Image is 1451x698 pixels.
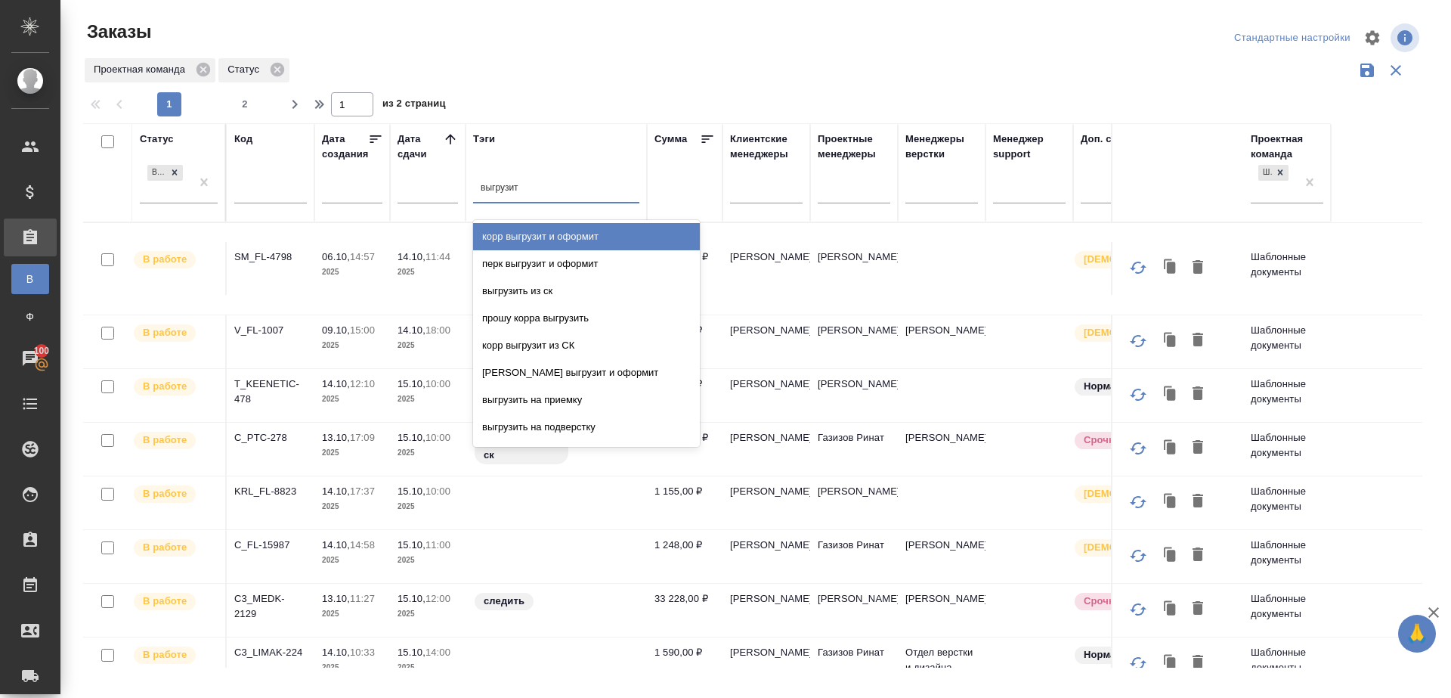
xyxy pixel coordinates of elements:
[218,58,289,82] div: Статус
[398,251,425,262] p: 14.10,
[810,638,898,690] td: Газизов Ринат
[1156,541,1185,570] button: Клонировать
[425,324,450,336] p: 18:00
[1084,486,1159,501] p: [DEMOGRAPHIC_DATA]
[473,278,700,305] div: выгрузить из ск
[25,343,59,358] span: 100
[398,660,458,675] p: 2025
[473,250,700,278] div: перк выгрузит и оформит
[398,378,425,389] p: 15.10,
[1156,488,1185,517] button: Клонировать
[143,647,187,662] p: В работе
[1156,434,1185,463] button: Клонировать
[398,485,425,497] p: 15.10,
[1185,649,1211,678] button: Удалить
[1073,430,1160,451] div: Выставляется автоматически, если на указанный объем услуг необходимо больше времени в стандартном...
[132,323,218,343] div: Выставляет ПМ после принятия заказа от КМа
[398,432,425,443] p: 15.10,
[1185,253,1211,282] button: Удалить
[350,539,375,551] p: 14:58
[1398,615,1436,653] button: 🙏
[322,485,350,497] p: 14.10,
[1120,430,1156,467] button: Обновить
[647,530,722,583] td: 1 248,00 ₽
[1084,325,1159,340] p: [DEMOGRAPHIC_DATA]
[19,271,42,287] span: В
[1120,377,1156,413] button: Обновить
[810,530,898,583] td: Газизов Ринат
[810,369,898,422] td: [PERSON_NAME]
[1084,540,1159,555] p: [DEMOGRAPHIC_DATA]
[647,423,722,476] td: 18 169,38 ₽
[1257,163,1290,182] div: Шаблонные документы
[234,591,307,622] p: C3_MEDK-2129
[234,132,252,147] div: Код
[233,97,257,112] span: 2
[1230,26,1354,50] div: split button
[1243,369,1331,422] td: Шаблонные документы
[647,638,722,690] td: 1 590,00 ₽
[143,379,187,394] p: В работе
[398,593,425,604] p: 15.10,
[322,265,382,280] p: 2025
[1243,476,1331,529] td: Шаблонные документы
[143,486,187,501] p: В работе
[1081,132,1138,147] div: Доп. статус
[810,423,898,476] td: Газизов Ринат
[1243,423,1331,476] td: Шаблонные документы
[1185,488,1211,517] button: Удалить
[350,324,375,336] p: 15:00
[132,538,218,558] div: Выставляет ПМ после принятия заказа от КМа
[1084,433,1129,448] p: Срочный
[382,95,446,116] span: из 2 страниц
[398,539,425,551] p: 15.10,
[425,378,450,389] p: 10:00
[132,250,218,270] div: Выставляет ПМ после принятия заказа от КМа
[473,441,700,468] div: выгрузить из ск на подверстку
[234,430,307,445] p: C_PTC-278
[1243,242,1331,295] td: Шаблонные документы
[234,250,307,265] p: SM_FL-4798
[425,485,450,497] p: 10:00
[1258,165,1272,181] div: Шаблонные документы
[1120,484,1156,520] button: Обновить
[1073,323,1160,343] div: Выставляется автоматически для первых 3 заказов нового контактного лица. Особое внимание
[1120,538,1156,574] button: Обновить
[730,132,803,162] div: Клиентские менеджеры
[322,432,350,443] p: 13.10,
[1381,56,1410,85] button: Сбросить фильтры
[322,251,350,262] p: 06.10,
[647,584,722,637] td: 33 228,00 ₽
[143,540,187,555] p: В работе
[234,645,307,660] p: C3_LIMAK-224
[1084,252,1159,267] p: [DEMOGRAPHIC_DATA]
[484,594,524,609] p: следить
[722,476,810,529] td: [PERSON_NAME]
[425,432,450,443] p: 10:00
[322,553,382,568] p: 2025
[322,445,382,461] p: 2025
[1156,253,1185,282] button: Клонировать
[322,132,368,162] div: Дата создания
[322,378,350,389] p: 14.10,
[398,265,458,280] p: 2025
[905,132,978,162] div: Менеджеры верстки
[1120,645,1156,681] button: Обновить
[85,58,215,82] div: Проектная команда
[473,430,639,466] div: выгрузить из ск
[234,538,307,553] p: C_FL-15987
[398,324,425,336] p: 14.10,
[398,338,458,353] p: 2025
[425,251,450,262] p: 11:44
[322,392,382,407] p: 2025
[810,242,898,295] td: [PERSON_NAME]
[19,309,42,324] span: Ф
[425,647,450,658] p: 14:00
[722,242,810,295] td: [PERSON_NAME]
[350,432,375,443] p: 17:09
[132,430,218,451] div: Выставляет ПМ после принятия заказа от КМа
[722,315,810,368] td: [PERSON_NAME]
[132,591,218,612] div: Выставляет ПМ после принятия заказа от КМа
[1084,379,1149,394] p: Нормальный
[1243,315,1331,368] td: Шаблонные документы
